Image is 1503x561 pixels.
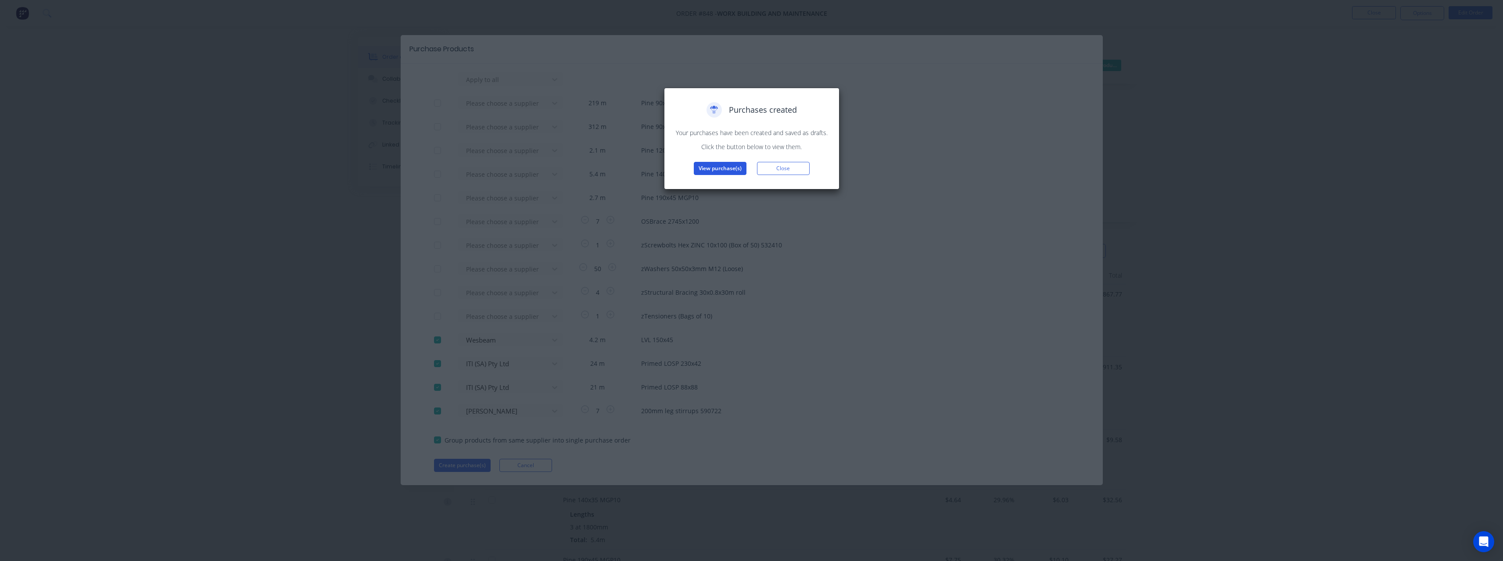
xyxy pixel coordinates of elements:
[729,104,797,116] span: Purchases created
[694,162,746,175] button: View purchase(s)
[757,162,810,175] button: Close
[1473,531,1494,552] div: Open Intercom Messenger
[673,128,830,137] p: Your purchases have been created and saved as drafts.
[673,142,830,151] p: Click the button below to view them.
